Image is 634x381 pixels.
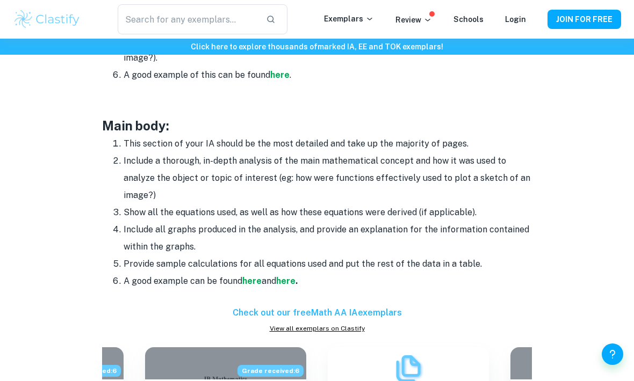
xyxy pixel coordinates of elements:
[270,70,290,80] a: here
[2,41,632,53] h6: Click here to explore thousands of marked IA, EE and TOK exemplars !
[547,10,621,29] button: JOIN FOR FREE
[602,343,623,365] button: Help and Feedback
[324,13,374,25] p: Exemplars
[237,365,304,377] span: Grade received: 6
[102,324,532,333] a: View all exemplars on Clastify
[505,15,526,24] a: Login
[118,4,257,34] input: Search for any exemplars...
[124,204,532,221] li: Show all the equations used, as well as how these equations were derived (if applicable).
[242,276,262,286] a: here
[453,15,484,24] a: Schools
[124,152,532,204] li: Include a thorough, in-depth analysis of the main mathematical concept and how it was used to ana...
[124,255,532,273] li: Provide sample calculations for all equations used and put the rest of the data in a table.
[124,221,532,255] li: Include all graphs produced in the analysis, and provide an explanation for the information conta...
[102,306,532,319] h6: Check out our free Math AA IA exemplars
[13,9,81,30] img: Clastify logo
[124,67,532,84] li: A good example of this can be found .
[124,135,532,152] li: This section of your IA should be the most detailed and take up the majority of pages.
[124,273,532,290] li: A good example can be found and
[296,276,298,286] strong: .
[276,276,296,286] a: here
[102,116,532,135] h3: Main body:
[395,14,432,26] p: Review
